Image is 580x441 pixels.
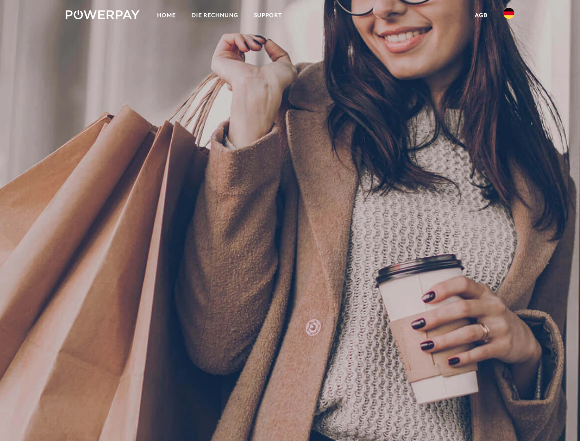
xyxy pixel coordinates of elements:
[149,7,184,23] a: Home
[503,8,514,19] img: de
[246,7,290,23] a: SUPPORT
[184,7,246,23] a: DIE RECHNUNG
[66,10,140,19] img: logo-powerpay-white.svg
[467,7,496,23] a: agb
